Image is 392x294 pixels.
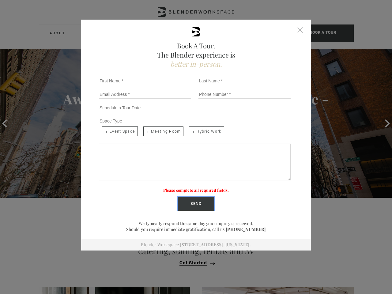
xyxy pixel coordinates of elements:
[226,226,266,232] a: [PHONE_NUMBER]
[163,187,229,193] label: Please complete all required fields.
[255,48,392,294] iframe: Chat Widget
[178,197,214,211] input: Send
[81,239,311,251] div: Blender Workspace.
[102,126,138,136] span: Event Space
[189,126,224,136] span: Hybrid Work
[298,27,303,33] div: Close form
[180,242,251,247] a: [STREET_ADDRESS]. [US_STATE].
[198,77,291,85] input: Last Name *
[198,90,291,99] input: Phone Number *
[100,119,122,123] span: Space Type
[170,59,222,69] span: better in-person.
[143,126,183,136] span: Meeting Room
[96,41,296,69] h2: Book A Tour. The Blender experience is
[96,221,296,226] p: We typically respond the same day your inquiry is received.
[99,90,191,99] input: Email Address *
[99,104,281,112] input: Schedule a Tour Date
[96,226,296,232] p: Should you require immediate gratification, call us.
[99,77,191,85] input: First Name *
